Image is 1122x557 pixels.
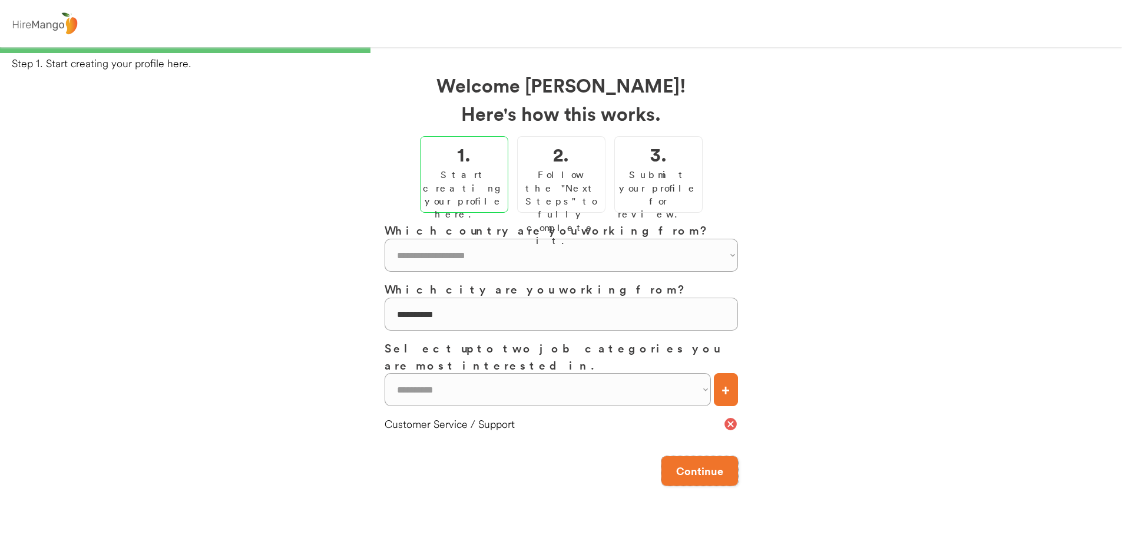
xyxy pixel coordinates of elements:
div: 33% [2,47,1120,53]
button: + [714,373,738,406]
h2: 2. [553,140,569,168]
button: Continue [661,456,738,486]
div: Follow the "Next Steps" to fully complete it. [521,168,602,247]
h3: Select up to two job categories you are most interested in. [385,340,738,373]
div: Customer Service / Support [385,417,723,431]
h2: 1. [457,140,471,168]
button: cancel [723,417,738,431]
div: Start creating your profile here. [423,168,505,221]
h3: Which city are you working from? [385,281,738,298]
h2: Welcome [PERSON_NAME]! Here's how this works. [385,71,738,127]
h3: Which country are you working from? [385,222,738,239]
h2: 3. [650,140,667,168]
div: Submit your profile for review. [618,168,699,221]
div: Step 1. Start creating your profile here. [12,56,1122,71]
img: logo%20-%20hiremango%20gray.png [9,10,81,38]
